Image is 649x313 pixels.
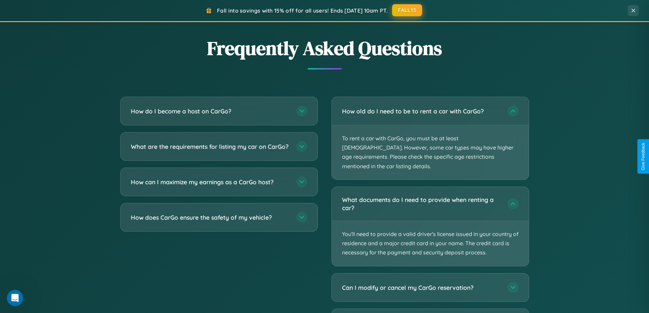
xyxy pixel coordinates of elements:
[342,107,501,115] h3: How old do I need to be to rent a car with CarGo?
[131,178,290,186] h3: How can I maximize my earnings as a CarGo host?
[392,4,422,16] button: FALL15
[217,7,388,14] span: Fall into savings with 15% off for all users! Ends [DATE] 10am PT.
[332,221,529,266] p: You'll need to provide a valid driver's license issued in your country of residence and a major c...
[342,283,501,292] h3: Can I modify or cancel my CarGo reservation?
[131,107,290,115] h3: How do I become a host on CarGo?
[7,290,23,306] iframe: Intercom live chat
[131,142,290,151] h3: What are the requirements for listing my car on CarGo?
[120,35,529,61] h2: Frequently Asked Questions
[131,213,290,222] h3: How does CarGo ensure the safety of my vehicle?
[342,195,501,212] h3: What documents do I need to provide when renting a car?
[332,125,529,179] p: To rent a car with CarGo, you must be at least [DEMOGRAPHIC_DATA]. However, some car types may ha...
[641,143,646,170] div: Give Feedback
